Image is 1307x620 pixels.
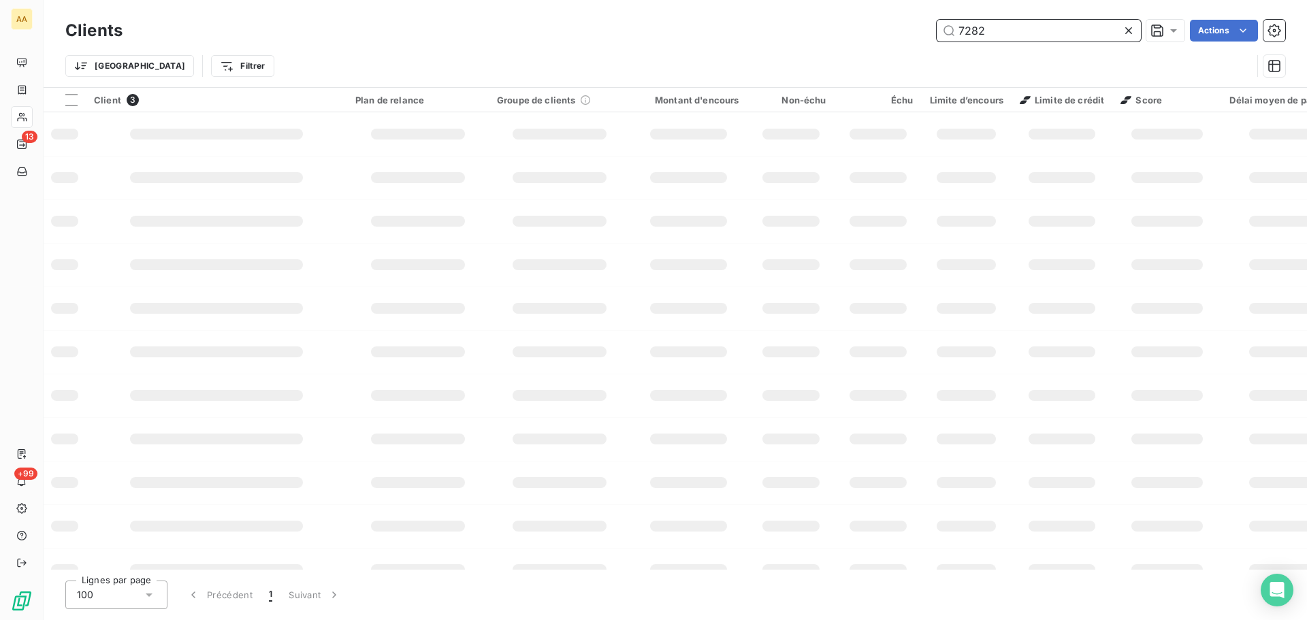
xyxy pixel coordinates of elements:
[261,581,280,609] button: 1
[1261,574,1293,606] div: Open Intercom Messenger
[1020,95,1104,105] span: Limite de crédit
[22,131,37,143] span: 13
[269,588,272,602] span: 1
[211,55,274,77] button: Filtrer
[1120,95,1162,105] span: Score
[178,581,261,609] button: Précédent
[77,588,93,602] span: 100
[639,95,739,105] div: Montant d'encours
[937,20,1141,42] input: Rechercher
[930,95,1003,105] div: Limite d’encours
[280,581,349,609] button: Suivant
[94,95,121,105] span: Client
[65,18,123,43] h3: Clients
[843,95,914,105] div: Échu
[1190,20,1258,42] button: Actions
[11,590,33,612] img: Logo LeanPay
[65,55,194,77] button: [GEOGRAPHIC_DATA]
[127,94,139,106] span: 3
[497,95,576,105] span: Groupe de clients
[355,95,481,105] div: Plan de relance
[756,95,826,105] div: Non-échu
[11,8,33,30] div: AA
[14,468,37,480] span: +99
